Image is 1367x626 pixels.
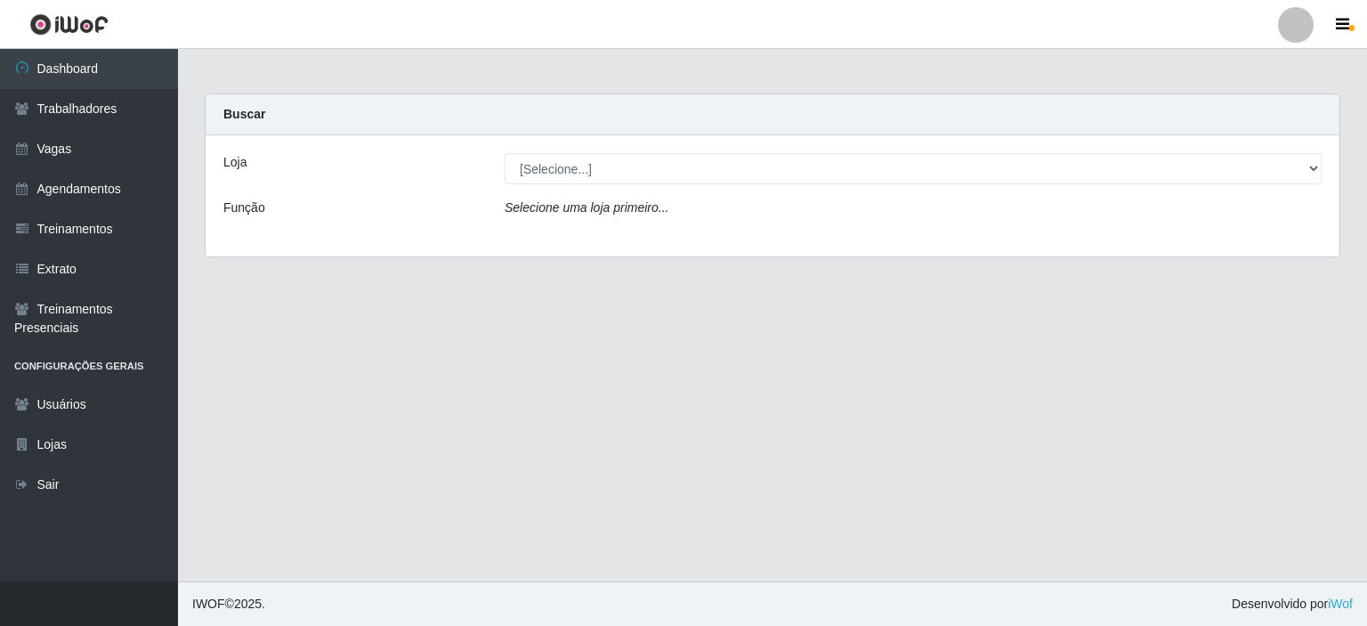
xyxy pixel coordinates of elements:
i: Selecione uma loja primeiro... [505,200,668,215]
span: Desenvolvido por [1232,595,1353,614]
strong: Buscar [223,107,265,121]
span: IWOF [192,597,225,611]
label: Loja [223,153,247,172]
img: CoreUI Logo [29,13,109,36]
span: © 2025 . [192,595,265,614]
label: Função [223,199,265,217]
a: iWof [1328,597,1353,611]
